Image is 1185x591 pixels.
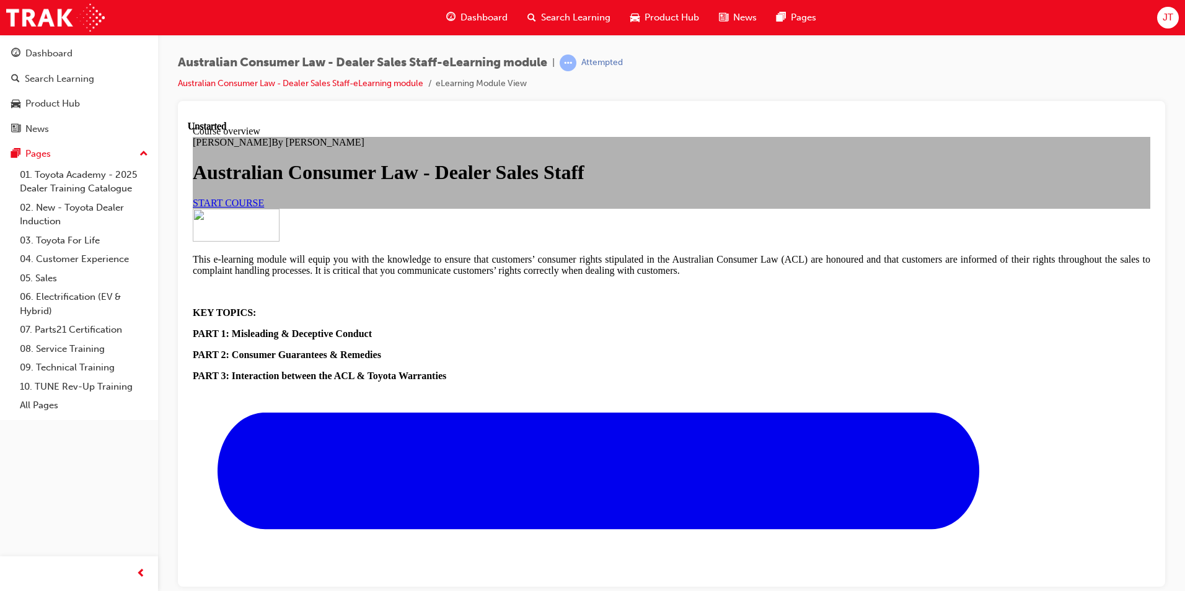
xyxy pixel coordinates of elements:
div: Attempted [581,57,623,69]
a: Australian Consumer Law - Dealer Sales Staff-eLearning module [178,78,423,89]
div: News [25,122,49,136]
span: car-icon [630,10,640,25]
div: Pages [25,147,51,161]
div: Product Hub [25,97,80,111]
span: [PERSON_NAME] [5,16,84,27]
span: | [552,56,555,70]
strong: PART 3: Interaction between the ACL & Toyota Warranties [5,250,258,260]
p: This e-learning module will equip you with the knowledge to ensure that customers’ consumer right... [5,133,963,155]
span: search-icon [11,74,20,85]
img: Trak [6,4,105,32]
h1: Australian Consumer Law - Dealer Sales Staff [5,40,963,63]
span: pages-icon [777,10,786,25]
a: 04. Customer Experience [15,250,153,269]
a: 07. Parts21 Certification [15,320,153,339]
span: By [PERSON_NAME] [84,16,177,27]
span: Australian Consumer Law - Dealer Sales Staff-eLearning module [178,56,547,70]
span: guage-icon [11,48,20,59]
span: Search Learning [541,11,610,25]
span: JT [1163,11,1173,25]
a: 02. New - Toyota Dealer Induction [15,198,153,231]
span: News [733,11,757,25]
span: learningRecordVerb_ATTEMPT-icon [560,55,576,71]
span: Course overview [5,5,73,15]
span: Pages [791,11,816,25]
a: car-iconProduct Hub [620,5,709,30]
strong: PART 2: Consumer Guarantees & Remedies [5,229,193,239]
a: 06. Electrification (EV & Hybrid) [15,287,153,320]
a: 09. Technical Training [15,358,153,377]
a: Dashboard [5,42,153,65]
strong: PART 1: Misleading & Deceptive Conduct [5,208,184,218]
span: news-icon [11,124,20,135]
span: news-icon [719,10,728,25]
span: prev-icon [136,566,146,582]
a: 10. TUNE Rev-Up Training [15,377,153,396]
a: 08. Service Training [15,339,153,359]
button: DashboardSearch LearningProduct HubNews [5,40,153,142]
button: JT [1157,7,1179,28]
span: up-icon [139,146,148,162]
a: Product Hub [5,92,153,115]
span: pages-icon [11,149,20,160]
a: News [5,118,153,141]
button: Pages [5,142,153,165]
a: START COURSE [5,77,76,87]
a: 03. Toyota For Life [15,231,153,250]
div: Dashboard [25,46,73,61]
a: Search Learning [5,68,153,90]
a: guage-iconDashboard [436,5,518,30]
a: 01. Toyota Academy - 2025 Dealer Training Catalogue [15,165,153,198]
a: pages-iconPages [767,5,826,30]
li: eLearning Module View [436,77,527,91]
span: Dashboard [460,11,508,25]
span: search-icon [527,10,536,25]
a: All Pages [15,396,153,415]
span: guage-icon [446,10,456,25]
a: search-iconSearch Learning [518,5,620,30]
span: Product Hub [645,11,699,25]
div: Search Learning [25,72,94,86]
strong: KEY TOPICS: [5,186,68,197]
a: news-iconNews [709,5,767,30]
a: 05. Sales [15,269,153,288]
span: car-icon [11,98,20,110]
